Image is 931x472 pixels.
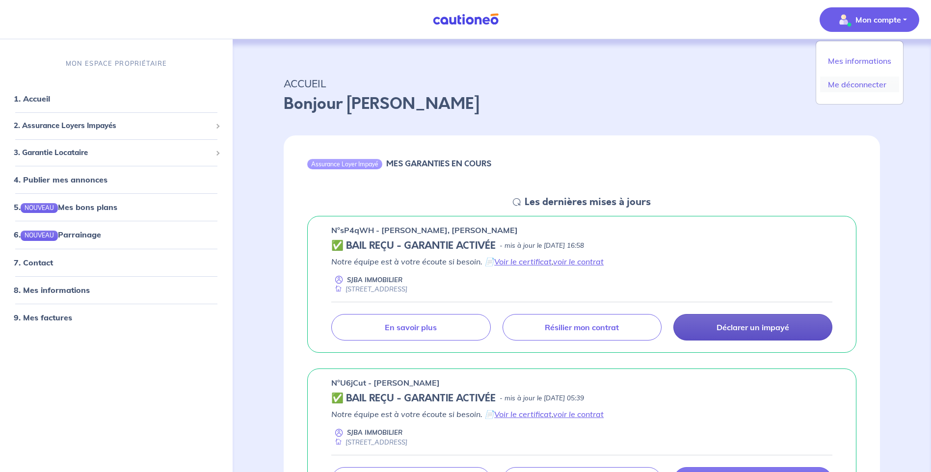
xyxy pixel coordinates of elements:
[553,257,604,266] a: voir le contrat
[820,77,899,92] a: Me déconnecter
[331,285,407,294] div: [STREET_ADDRESS]
[717,322,789,332] p: Déclarer un impayé
[4,170,229,189] div: 4. Publier mes annonces
[4,197,229,217] div: 5.NOUVEAUMes bons plans
[4,253,229,272] div: 7. Contact
[503,314,662,341] a: Résilier mon contrat
[14,313,72,322] a: 9. Mes factures
[347,428,402,437] p: SJBA IMMOBILIER
[525,196,651,208] h5: Les dernières mises à jours
[816,41,904,105] div: illu_account_valid_menu.svgMon compte
[14,285,90,295] a: 8. Mes informations
[4,225,229,245] div: 6.NOUVEAUParrainage
[331,314,490,341] a: En savoir plus
[500,241,584,251] p: - mis à jour le [DATE] 16:58
[331,393,496,404] h5: ✅ BAIL REÇU - GARANTIE ACTIVÉE
[284,75,880,92] p: ACCUEIL
[331,240,832,252] div: state: CONTRACT-VALIDATED, Context: NEW,CHOOSE-CERTIFICATE,RELATIONSHIP,LESSOR-DOCUMENTS
[545,322,619,332] p: Résilier mon contrat
[386,159,491,168] h6: MES GARANTIES EN COURS
[347,275,402,285] p: SJBA IMMOBILIER
[4,143,229,162] div: 3. Garantie Locataire
[820,7,919,32] button: illu_account_valid_menu.svgMon compte
[331,408,832,420] p: Notre équipe est à votre écoute si besoin. 📄 ,
[855,14,901,26] p: Mon compte
[331,224,518,236] p: n°sP4qWH - [PERSON_NAME], [PERSON_NAME]
[14,94,50,104] a: 1. Accueil
[494,257,552,266] a: Voir le certificat
[836,12,851,27] img: illu_account_valid_menu.svg
[4,116,229,135] div: 2. Assurance Loyers Impayés
[14,147,212,158] span: 3. Garantie Locataire
[673,314,832,341] a: Déclarer un impayé
[284,92,880,116] p: Bonjour [PERSON_NAME]
[4,89,229,108] div: 1. Accueil
[385,322,437,332] p: En savoir plus
[553,409,604,419] a: voir le contrat
[14,230,101,240] a: 6.NOUVEAUParrainage
[14,258,53,267] a: 7. Contact
[820,53,899,69] a: Mes informations
[331,438,407,447] div: [STREET_ADDRESS]
[500,393,584,403] p: - mis à jour le [DATE] 05:39
[307,159,382,169] div: Assurance Loyer Impayé
[14,202,117,212] a: 5.NOUVEAUMes bons plans
[331,377,440,389] p: n°U6jCut - [PERSON_NAME]
[331,240,496,252] h5: ✅ BAIL REÇU - GARANTIE ACTIVÉE
[331,393,832,404] div: state: CONTRACT-VALIDATED, Context: NEW,MAYBE-CERTIFICATE,ALONE,LESSOR-DOCUMENTS
[331,256,832,267] p: Notre équipe est à votre écoute si besoin. 📄 ,
[429,13,503,26] img: Cautioneo
[66,59,167,68] p: MON ESPACE PROPRIÉTAIRE
[14,120,212,131] span: 2. Assurance Loyers Impayés
[494,409,552,419] a: Voir le certificat
[4,308,229,327] div: 9. Mes factures
[14,175,107,184] a: 4. Publier mes annonces
[4,280,229,300] div: 8. Mes informations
